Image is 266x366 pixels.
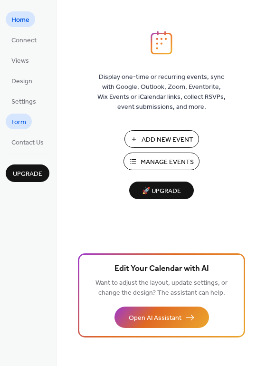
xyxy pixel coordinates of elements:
span: Home [11,15,29,25]
a: Views [6,52,35,68]
span: Edit Your Calendar with AI [114,262,209,276]
a: Settings [6,93,42,109]
span: Connect [11,36,37,46]
span: Views [11,56,29,66]
span: Add New Event [142,135,193,145]
span: Upgrade [13,169,42,179]
span: Manage Events [141,157,194,167]
button: Add New Event [124,130,199,148]
span: Open AI Assistant [129,313,181,323]
a: Design [6,73,38,88]
span: Design [11,77,32,87]
button: 🚀 Upgrade [129,182,194,199]
a: Form [6,114,32,129]
span: 🚀 Upgrade [135,185,188,198]
img: logo_icon.svg [151,31,172,55]
button: Open AI Assistant [114,307,209,328]
a: Contact Us [6,134,49,150]
span: Display one-time or recurring events, sync with Google, Outlook, Zoom, Eventbrite, Wix Events or ... [97,72,226,112]
span: Settings [11,97,36,107]
a: Home [6,11,35,27]
span: Form [11,117,26,127]
button: Manage Events [123,153,199,170]
button: Upgrade [6,164,49,182]
a: Connect [6,32,42,48]
span: Contact Us [11,138,44,148]
span: Want to adjust the layout, update settings, or change the design? The assistant can help. [95,277,228,299]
